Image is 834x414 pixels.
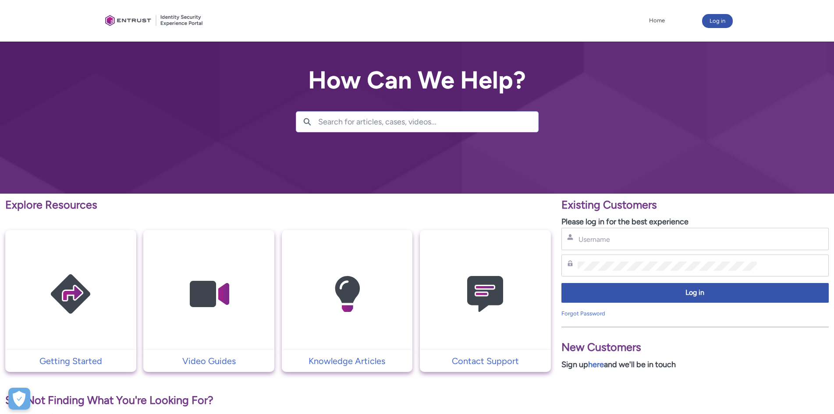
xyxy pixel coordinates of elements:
[420,354,551,368] a: Contact Support
[5,197,551,213] p: Explore Resources
[561,197,829,213] p: Existing Customers
[561,216,829,228] p: Please log in for the best experience
[647,14,667,27] a: Home
[8,388,30,410] div: Cookie Preferences
[5,392,551,409] p: Still Not Finding What You're Looking For?
[305,247,389,341] img: Knowledge Articles
[143,354,274,368] a: Video Guides
[5,354,136,368] a: Getting Started
[561,283,829,303] button: Log in
[8,388,30,410] button: Open Preferences
[148,354,270,368] p: Video Guides
[10,354,132,368] p: Getting Started
[29,247,112,341] img: Getting Started
[561,339,829,356] p: New Customers
[296,112,318,132] button: Search
[702,14,733,28] button: Log in
[296,67,539,94] h2: How Can We Help?
[561,310,605,317] a: Forgot Password
[286,354,408,368] p: Knowledge Articles
[567,288,823,298] span: Log in
[588,360,604,369] a: here
[424,354,547,368] p: Contact Support
[578,235,757,244] input: Username
[167,247,251,341] img: Video Guides
[444,247,527,341] img: Contact Support
[318,112,538,132] input: Search for articles, cases, videos...
[561,359,829,371] p: Sign up and we'll be in touch
[282,354,413,368] a: Knowledge Articles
